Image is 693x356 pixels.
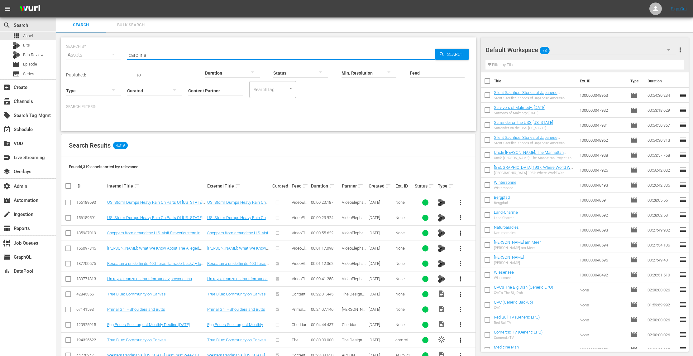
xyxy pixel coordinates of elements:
[292,246,307,260] span: VideoElephant (Bits)
[679,256,687,263] span: reorder
[3,140,11,147] span: VOD
[292,276,307,290] span: VideoElephant (Bits)
[207,231,270,240] a: Shoppers from around the U.S. visit fireworks store in S.C.
[494,126,553,130] div: Surrender on the USS [US_STATE]
[23,33,33,39] span: Asset
[107,292,166,296] a: True Blue: Community on Canvas
[395,183,413,188] div: Ext. ID
[329,183,335,189] span: sort
[630,271,638,279] span: Episode
[12,61,20,68] span: Episode
[679,181,687,188] span: reorder
[207,246,270,260] a: [PERSON_NAME]: What We Know About The Alleged [PERSON_NAME] Golf Club Gunman
[494,90,560,100] a: Silent Sacrifice: Stories of Japanese American Incarceration - Part 2
[369,261,394,266] div: [DATE]
[457,321,464,329] span: more_vert
[3,239,11,247] span: Job Queues
[395,200,413,205] div: None
[577,207,628,222] td: 1000000048592
[66,72,86,77] span: Published:
[644,72,681,90] th: Duration
[107,338,166,342] a: True Blue: Community on Canvas
[630,166,638,174] span: Episode
[311,292,340,296] div: 00:22:01.445
[369,322,394,327] div: [DATE]
[577,88,628,103] td: 1000000048953
[311,322,340,327] div: 00:04:44.437
[12,32,20,40] span: Asset
[438,213,445,222] span: BITS
[453,241,468,256] button: more_vert
[438,198,445,207] span: BITS
[3,154,11,161] span: Live Streaming
[107,182,205,190] div: Internal Title
[457,336,464,344] span: more_vert
[577,267,628,282] td: 1000000048492
[679,196,687,203] span: reorder
[395,307,413,312] div: None
[453,333,468,348] button: more_vert
[645,118,679,133] td: 00:54:50.367
[76,276,105,281] div: 189771813
[23,52,44,58] span: Bits Review
[311,200,340,205] div: 00:00:20.187
[3,197,11,204] span: Automation
[311,276,340,281] div: 00:00:41.258
[457,199,464,206] span: more_vert
[134,183,140,189] span: sort
[292,215,307,229] span: VideoElephant (Bits)
[107,215,205,225] a: US: Storm Dumps Heavy Rain On Parts Of [US_STATE], Causing Flash Flooding 3
[494,210,518,215] a: Land-Charme
[540,44,550,57] span: 78
[76,246,105,251] div: 156097845
[69,164,138,169] span: Found 4,319 assets sorted by: relevance
[311,307,340,312] div: 00:24:07.146
[12,70,20,78] span: Series
[679,166,687,173] span: reorder
[577,163,628,178] td: 1000000047925
[76,292,105,296] div: 42845356
[342,246,366,255] span: VideoElephant Ltd
[494,240,541,245] a: [PERSON_NAME] am Meer
[457,306,464,313] span: more_vert
[494,120,553,125] a: Surrender on the USS [US_STATE]
[292,200,307,214] span: VideoElephant (Bits)
[630,286,638,294] span: Episode
[438,274,445,283] span: BITS
[494,255,524,260] a: [PERSON_NAME]
[494,156,575,160] div: Uncle [PERSON_NAME]: The Manhattan Project and Beyond
[453,317,468,332] button: more_vert
[358,183,363,189] span: sort
[630,91,638,99] span: Episode
[627,72,644,90] th: Type
[395,246,413,251] div: None
[679,241,687,248] span: reorder
[645,133,679,148] td: 00:54:30.313
[453,302,468,317] button: more_vert
[630,226,638,234] span: Episode
[679,151,687,158] span: reorder
[207,261,269,275] a: Rescatan a un delfín de 400 libras llamado 'Lucky' y lo ponen a salvo en [GEOGRAPHIC_DATA]
[630,151,638,159] span: Episode
[272,183,290,188] div: Curated
[23,42,30,48] span: Bits
[369,338,394,342] div: [DATE]
[311,182,340,190] div: Duration
[311,215,340,220] div: 00:00:23.924
[679,106,687,114] span: reorder
[645,163,679,178] td: 00:56:42.032
[207,182,271,190] div: External Title
[76,183,105,188] div: ID
[438,245,445,252] img: TV Bits
[292,307,306,316] span: Primal Grill
[207,200,270,214] a: US: Storm Dumps Heavy Rain On Parts Of [US_STATE], Causing Flash Flooding 2
[494,111,545,115] div: Survivors of Malmedy: [DATE]
[494,330,542,334] a: Comercio TV (Generic EPG)
[577,133,628,148] td: 1000000048952
[577,103,628,118] td: 1000000047932
[630,196,638,204] span: Episode
[445,49,469,60] span: Search
[4,5,11,12] span: menu
[453,226,468,241] button: more_vert
[311,338,340,342] div: 00:30:00.000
